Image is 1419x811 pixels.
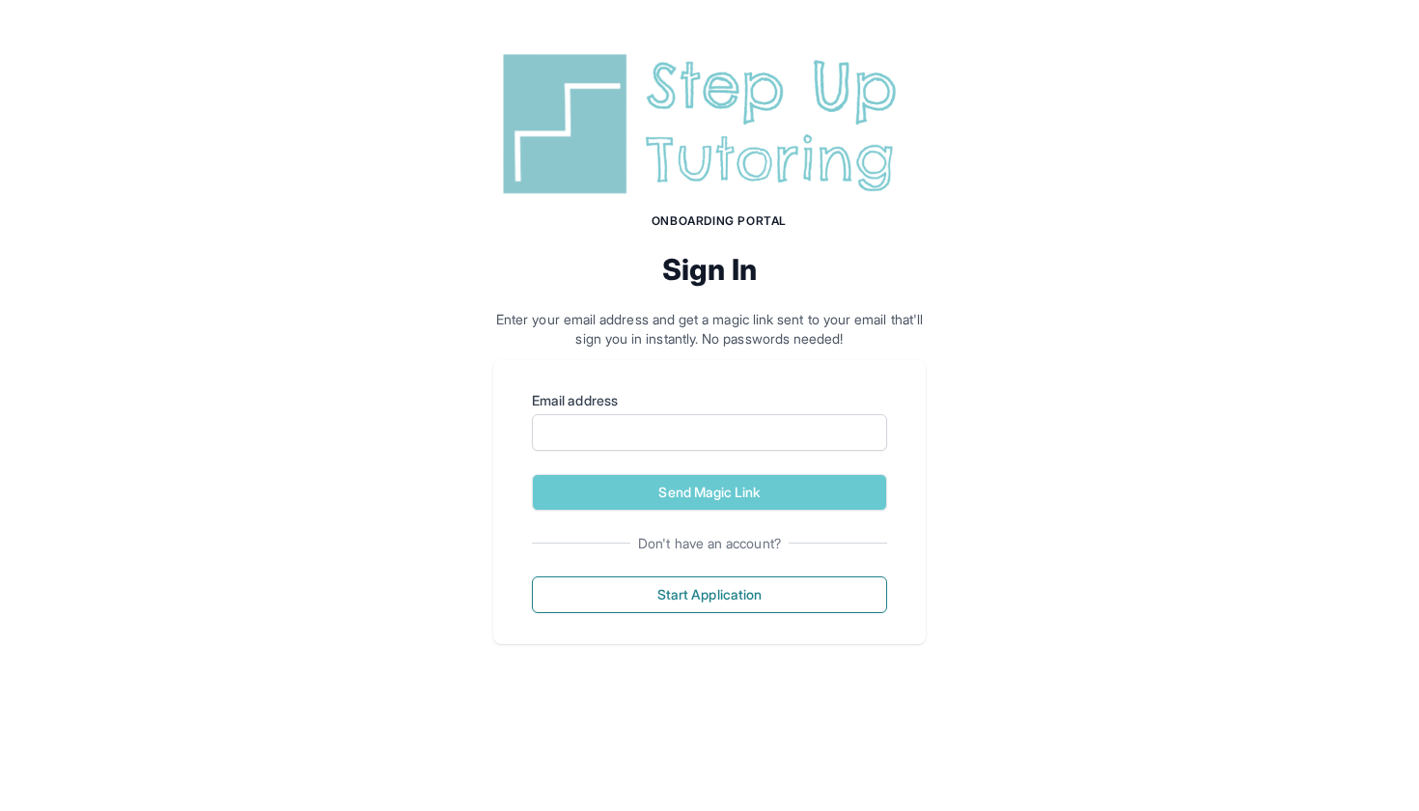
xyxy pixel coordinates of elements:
[493,252,926,287] h2: Sign In
[532,391,887,410] label: Email address
[493,46,926,202] img: Step Up Tutoring horizontal logo
[532,474,887,511] button: Send Magic Link
[532,576,887,613] button: Start Application
[513,213,926,229] h1: Onboarding Portal
[493,310,926,349] p: Enter your email address and get a magic link sent to your email that'll sign you in instantly. N...
[630,534,789,553] span: Don't have an account?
